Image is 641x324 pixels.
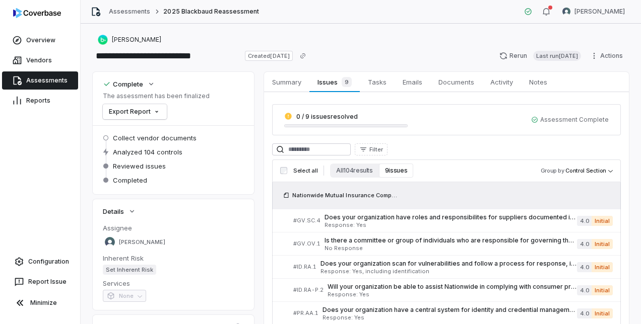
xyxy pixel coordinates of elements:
[574,8,625,16] span: [PERSON_NAME]
[293,217,320,224] span: # GV.SC.4
[399,75,426,89] span: Emails
[320,269,577,274] span: Response: Yes, including identification
[296,113,358,120] span: 0 / 9 issues resolved
[103,254,244,263] dt: Inherent Risk
[592,239,613,249] span: Initial
[103,279,244,288] dt: Services
[493,48,587,63] button: RerunLast run[DATE]
[105,237,115,247] img: Nic Weilbacher avatar
[577,308,592,318] span: 4.0
[577,285,592,295] span: 4.0
[342,77,352,87] span: 9
[103,223,244,232] dt: Assignee
[293,279,613,301] a: #ID.RA-P.2Will your organization be able to assist Nationwide in complying with consumer privacy ...
[293,309,318,317] span: # PR.AA.1
[294,47,312,65] button: Copy link
[293,263,316,271] span: # ID.RA.1
[100,75,158,93] button: Complete
[292,191,398,199] span: Nationwide Mutual Insurance Company - CSRConnect, GrantsConnect.xlsx
[525,75,551,89] span: Notes
[592,308,613,318] span: Initial
[103,79,143,89] div: Complete
[533,51,581,61] span: Last run [DATE]
[4,293,76,313] button: Minimize
[486,75,517,89] span: Activity
[587,48,629,63] button: Actions
[113,147,182,156] span: Analyzed 104 controls
[245,51,292,61] span: Created [DATE]
[323,306,577,314] span: Does your organization have a central system for identity and credential management purposes, inc...
[577,216,592,226] span: 4.0
[280,167,287,174] input: Select all
[330,164,378,178] button: All 104 results
[163,8,259,16] span: 2025 Blackbaud Reassessment
[325,213,577,221] span: Does your organization have roles and responsibilites for suppliers documented in contractual lan...
[109,8,150,16] a: Assessments
[268,75,305,89] span: Summary
[293,209,613,232] a: #GV.SC.4Does your organization have roles and responsibilites for suppliers documented in contrac...
[293,232,613,255] a: #GV.OV.1Is there a committee or group of individuals who are responsible for governing the cybers...
[577,262,592,272] span: 4.0
[364,75,391,89] span: Tasks
[320,260,577,268] span: Does your organization scan for vulnerabilities and follow a process for response, including iden...
[328,292,577,297] span: Response: Yes
[293,240,320,248] span: # GV.OV.1
[103,207,124,216] span: Details
[13,8,61,18] img: logo-D7KZi-bG.svg
[103,92,210,100] p: The assessment has been finalized
[556,4,631,19] button: Sean Wozniak avatar[PERSON_NAME]
[113,176,147,185] span: Completed
[323,315,577,320] span: Response: Yes
[541,167,564,174] span: Group by
[119,238,165,246] span: [PERSON_NAME]
[2,31,78,49] a: Overview
[95,31,164,49] button: https://blackbaud.com/[PERSON_NAME]
[325,222,577,228] span: Response: Yes
[293,286,324,294] span: # ID.RA-P.2
[112,36,161,44] span: [PERSON_NAME]
[592,285,613,295] span: Initial
[379,164,413,178] button: 9 issues
[4,273,76,291] button: Report Issue
[103,265,156,275] span: Set Inherent Risk
[293,167,317,175] span: Select all
[577,239,592,249] span: 4.0
[369,146,383,153] span: Filter
[328,283,577,291] span: Will your organization be able to assist Nationwide in complying with consumer privacy rights, in...
[592,216,613,226] span: Initial
[113,161,166,171] span: Reviewed issues
[531,116,609,124] span: Assessment Complete
[113,133,197,142] span: Collect vendor documents
[100,202,139,220] button: Details
[355,143,388,155] button: Filter
[2,92,78,110] a: Reports
[2,51,78,69] a: Vendors
[293,256,613,278] a: #ID.RA.1Does your organization scan for vulnerabilities and follow a process for response, includ...
[592,262,613,272] span: Initial
[2,71,78,90] a: Assessments
[4,253,76,271] a: Configuration
[325,246,577,251] span: No Response
[434,75,478,89] span: Documents
[313,75,355,89] span: Issues
[103,104,167,119] button: Export Report
[562,8,570,16] img: Sean Wozniak avatar
[325,236,577,245] span: Is there a committee or group of individuals who are responsible for governing the cybersecurity ...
